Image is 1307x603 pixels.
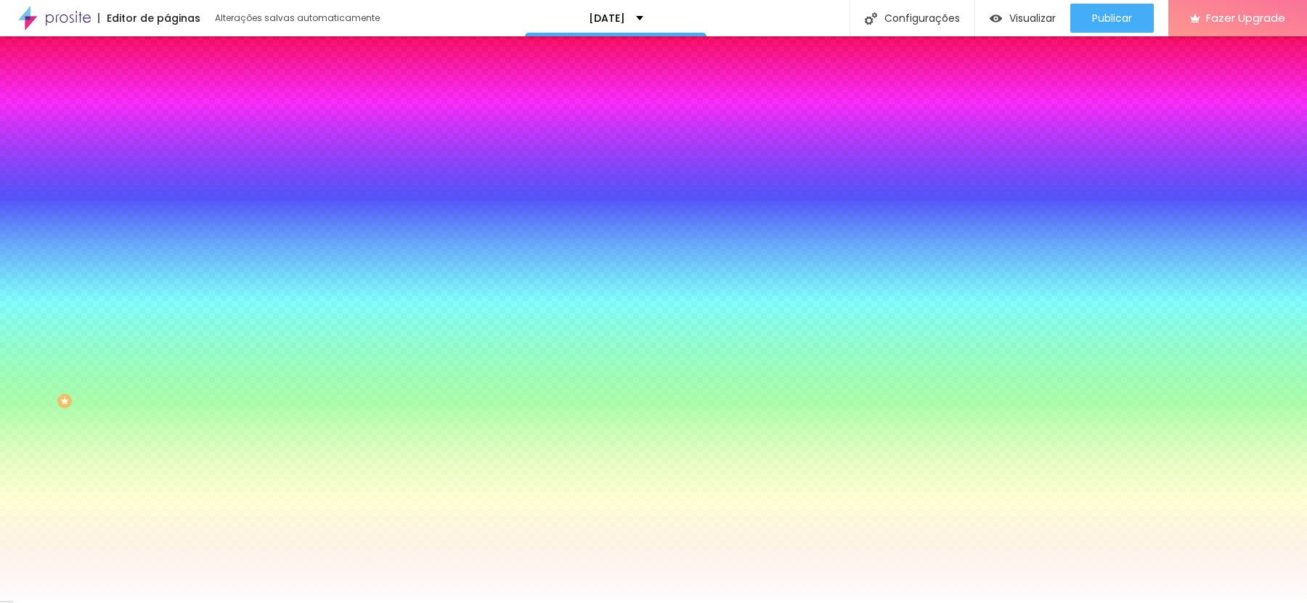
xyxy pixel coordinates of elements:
[975,4,1070,33] button: Visualizar
[98,13,200,23] div: Editor de páginas
[215,14,382,23] div: Alterações salvas automaticamente
[990,12,1002,25] img: view-1.svg
[589,13,625,23] p: [DATE]
[1206,12,1285,24] span: Fazer Upgrade
[1070,4,1154,33] button: Publicar
[865,12,877,25] img: Icone
[1009,12,1056,24] span: Visualizar
[1092,12,1132,24] span: Publicar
